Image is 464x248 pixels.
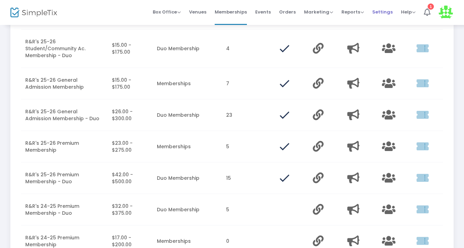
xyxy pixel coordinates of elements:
[304,9,333,15] span: Marketing
[21,68,108,99] td: R&R's 25-26 General Admission Membership
[153,9,181,15] span: Box Office
[279,3,296,21] span: Orders
[401,9,416,15] span: Help
[21,99,108,131] td: R&R's 25-26 General Admission Membership - Duo
[21,131,108,162] td: R&R's 25-26 Premium Membership
[153,162,222,194] td: Duo Membership
[278,77,291,90] img: done.png
[222,68,274,99] td: 7
[153,131,222,162] td: Memberships
[108,29,153,68] td: $15.00 - $175.00
[278,140,291,153] img: done.png
[255,3,271,21] span: Events
[222,162,274,194] td: 15
[153,29,222,68] td: Duo Membership
[341,9,364,15] span: Reports
[108,194,153,225] td: $32.00 - $375.00
[222,29,274,68] td: 4
[108,162,153,194] td: $42.00 - $500.00
[278,109,291,121] img: done.png
[108,68,153,99] td: $15.00 - $175.00
[153,68,222,99] td: Memberships
[153,194,222,225] td: Duo Membership
[222,194,274,225] td: 5
[278,172,291,184] img: done.png
[215,3,247,21] span: Memberships
[108,99,153,131] td: $26.00 - $300.00
[372,3,393,21] span: Settings
[278,42,291,55] img: done.png
[21,194,108,225] td: R&R's 24-25 Premium Membership - Duo
[222,99,274,131] td: 23
[21,162,108,194] td: R&R's 25-26 Premium Membership - Duo
[189,3,206,21] span: Venues
[428,3,434,10] div: 1
[21,29,108,68] td: R&R's 25-26 Student/Community Ac. Membership - Duo
[153,99,222,131] td: Duo Membership
[108,131,153,162] td: $23.00 - $275.00
[222,131,274,162] td: 5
